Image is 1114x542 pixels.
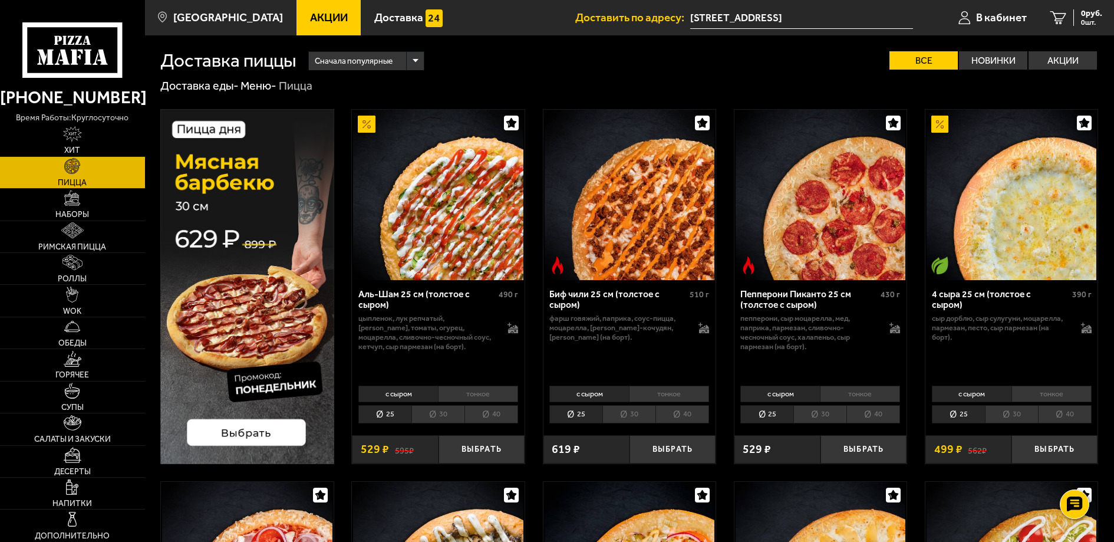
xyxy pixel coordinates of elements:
a: Острое блюдоБиф чили 25 см (толстое с сыром) [543,110,716,280]
li: 30 [602,405,655,423]
div: Биф чили 25 см (толстое с сыром) [549,289,687,311]
img: 15daf4d41897b9f0e9f617042186c801.svg [426,9,443,27]
s: 595 ₽ [395,444,414,455]
a: Доставка еды- [160,79,239,93]
span: 0 руб. [1081,9,1102,18]
li: 25 [358,405,411,423]
label: Все [889,51,958,70]
span: 490 г [499,290,518,300]
span: Горячее [55,371,89,379]
span: Акции [310,12,348,24]
span: Доставка [374,12,423,24]
span: Супы [61,403,84,412]
button: Выбрать [1011,435,1097,464]
a: АкционныйАль-Шам 25 см (толстое с сыром) [352,110,525,280]
p: пепперони, сыр Моцарелла, мед, паприка, пармезан, сливочно-чесночный соус, халапеньо, сыр пармеза... [740,314,878,351]
button: Выбрать [820,435,907,464]
li: с сыром [932,386,1011,402]
img: Острое блюдо [549,257,566,274]
li: 30 [985,405,1038,423]
img: Акционный [931,116,949,133]
span: 499 ₽ [934,444,963,455]
span: Дополнительно [35,532,110,540]
div: Пицца [279,78,312,94]
p: фарш говяжий, паприка, соус-пицца, моцарелла, [PERSON_NAME]-кочудян, [PERSON_NAME] (на борт). [549,314,687,341]
li: тонкое [438,386,518,402]
li: тонкое [629,386,709,402]
label: Акции [1029,51,1097,70]
span: Пицца [58,179,87,187]
span: 619 ₽ [552,444,580,455]
span: Хит [64,146,80,155]
span: Наборы [55,211,89,219]
div: 4 сыра 25 см (толстое с сыром) [932,289,1069,311]
img: Острое блюдо [740,257,757,274]
s: 562 ₽ [968,444,987,455]
div: Аль-Шам 25 см (толстое с сыром) [358,289,496,311]
li: с сыром [358,386,438,402]
span: Сначала популярные [315,50,393,72]
div: Пепперони Пиканто 25 см (толстое с сыром) [740,289,878,311]
img: Биф чили 25 см (толстое с сыром) [545,110,714,280]
span: [GEOGRAPHIC_DATA] [173,12,283,24]
span: 0 шт. [1081,19,1102,26]
span: Роллы [58,275,87,283]
input: Ваш адрес доставки [690,7,913,29]
span: 529 ₽ [743,444,771,455]
li: с сыром [740,386,820,402]
span: Напитки [52,500,92,508]
span: Десерты [54,468,91,476]
li: 25 [549,405,602,423]
a: АкционныйВегетарианское блюдо4 сыра 25 см (толстое с сыром) [925,110,1098,280]
li: с сыром [549,386,629,402]
li: 40 [846,405,900,423]
li: 40 [464,405,518,423]
img: 4 сыра 25 см (толстое с сыром) [927,110,1096,280]
span: 430 г [881,290,900,300]
li: 25 [740,405,793,423]
img: Вегетарианское блюдо [931,257,949,274]
a: Острое блюдоПепперони Пиканто 25 см (толстое с сыром) [734,110,907,280]
label: Новинки [959,51,1027,70]
span: Обеды [58,339,87,347]
span: WOK [63,307,81,316]
img: Пепперони Пиканто 25 см (толстое с сыром) [736,110,905,280]
li: 30 [793,405,846,423]
li: 40 [655,405,709,423]
button: Выбрать [439,435,525,464]
li: тонкое [1011,386,1092,402]
img: Аль-Шам 25 см (толстое с сыром) [353,110,523,280]
span: Салаты и закуски [34,435,111,444]
span: 510 г [690,290,709,300]
span: Россия, Санкт-Петербург, Московский проспект, 212 [690,7,913,29]
li: 25 [932,405,985,423]
a: Меню- [240,79,276,93]
p: сыр дорблю, сыр сулугуни, моцарелла, пармезан, песто, сыр пармезан (на борт). [932,314,1069,341]
li: тонкое [820,386,900,402]
span: 390 г [1072,290,1092,300]
img: Акционный [358,116,375,133]
span: 529 ₽ [361,444,389,455]
li: 40 [1038,405,1092,423]
span: Римская пицца [38,243,106,251]
span: В кабинет [976,12,1027,24]
li: 30 [411,405,464,423]
button: Выбрать [629,435,716,464]
p: цыпленок, лук репчатый, [PERSON_NAME], томаты, огурец, моцарелла, сливочно-чесночный соус, кетчуп... [358,314,496,351]
h1: Доставка пиццы [160,51,296,70]
span: Доставить по адресу: [575,12,690,24]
